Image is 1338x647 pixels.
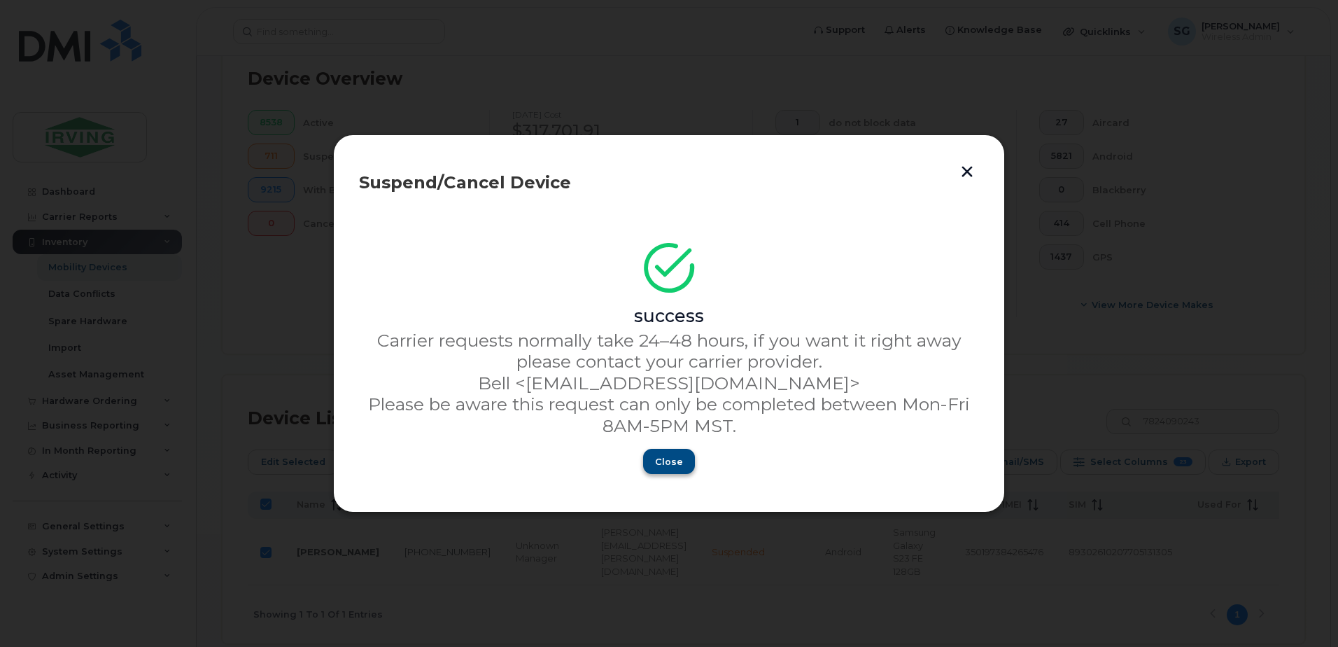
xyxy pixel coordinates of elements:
p: Bell <[EMAIL_ADDRESS][DOMAIN_NAME]> [359,373,979,394]
p: Please be aware this request can only be completed between Mon-Fri 8AM-5PM MST. [359,394,979,436]
div: Suspend/Cancel Device [359,174,979,191]
div: success [359,305,979,326]
span: Close [655,455,683,468]
p: Carrier requests normally take 24–48 hours, if you want it right away please contact your carrier... [359,330,979,373]
button: Close [643,449,695,474]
